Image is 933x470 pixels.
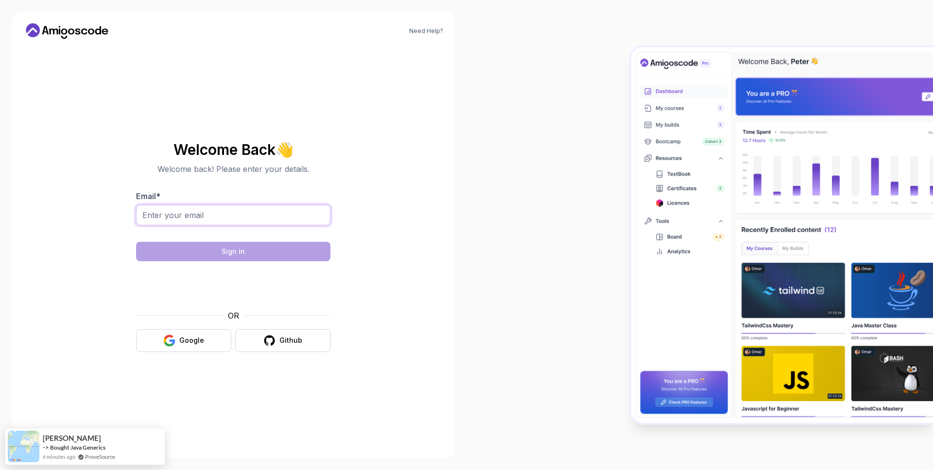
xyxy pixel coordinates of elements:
[222,247,245,256] div: Sign in
[160,267,307,304] iframe: Widget containing checkbox for hCaptcha security challenge
[136,242,330,261] button: Sign in
[43,443,49,451] span: ->
[235,329,330,352] button: Github
[228,310,239,321] p: OR
[136,191,160,201] label: Email *
[631,47,933,423] img: Amigoscode Dashboard
[23,23,111,39] a: Home link
[409,27,443,35] a: Need Help?
[136,142,330,157] h2: Welcome Back
[85,453,115,460] a: ProveSource
[43,453,75,461] span: 6 minutes ago
[279,336,302,345] div: Github
[274,138,297,161] span: 👋
[8,431,39,462] img: provesource social proof notification image
[136,329,231,352] button: Google
[43,434,101,442] span: [PERSON_NAME]
[50,443,105,452] a: Bought Java Generics
[179,336,204,345] div: Google
[136,205,330,225] input: Enter your email
[136,163,330,175] p: Welcome back! Please enter your details.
